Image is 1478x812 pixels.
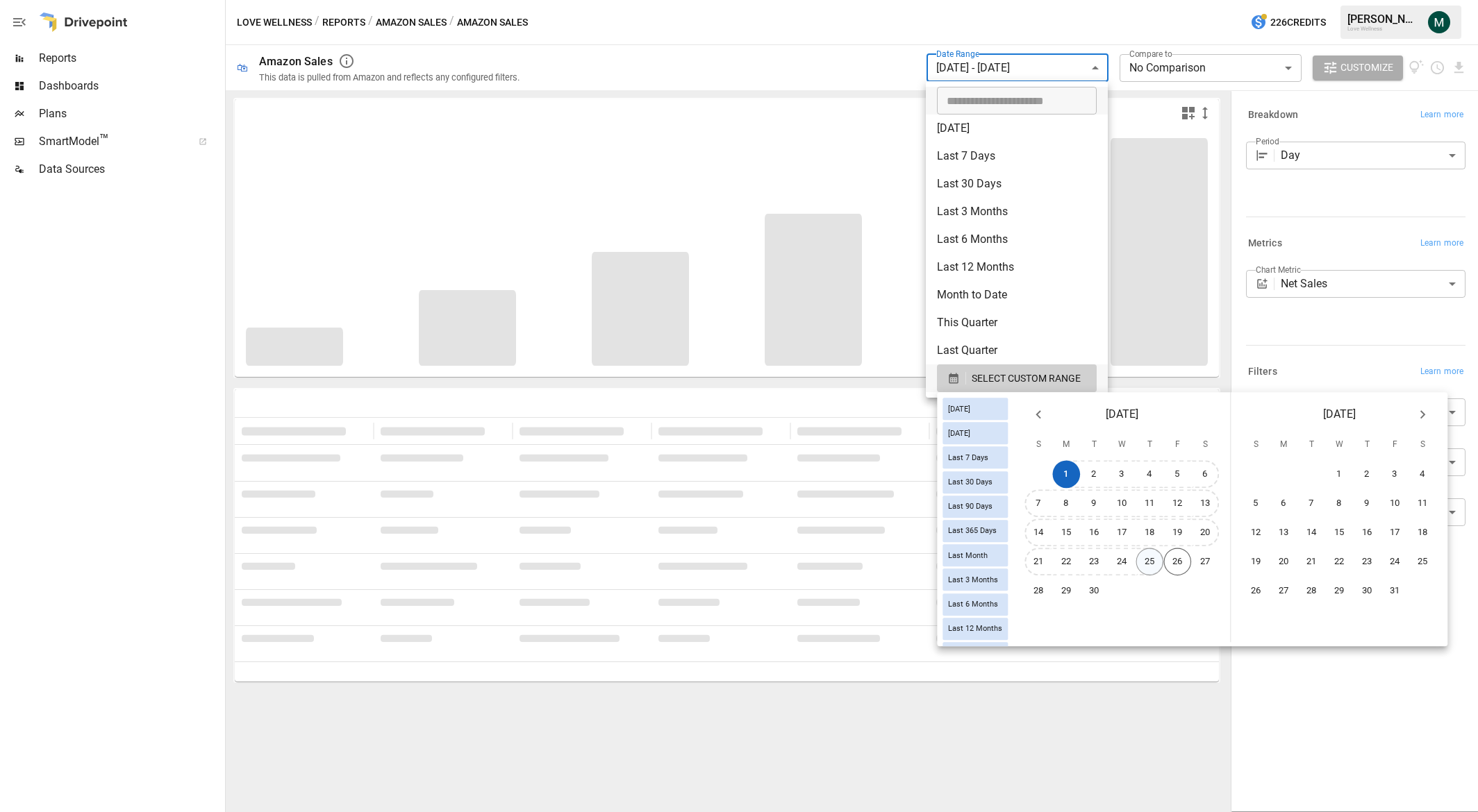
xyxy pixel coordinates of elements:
[1136,519,1164,547] button: 18
[1326,490,1354,518] button: 8
[1025,490,1053,518] button: 7
[943,569,1008,591] div: Last 3 Months
[1409,461,1437,489] button: 4
[1025,548,1053,576] button: 21
[1409,490,1437,518] button: 11
[1081,548,1108,576] button: 23
[1270,577,1298,605] button: 27
[1164,519,1192,547] button: 19
[943,618,1008,640] div: Last 12 Months
[1381,490,1409,518] button: 10
[1410,431,1435,459] span: Saturday
[1326,577,1354,605] button: 29
[1243,431,1268,459] span: Sunday
[1354,577,1381,605] button: 30
[1025,577,1053,605] button: 28
[1327,431,1352,459] span: Wednesday
[1354,519,1381,547] button: 16
[943,527,1002,536] span: Last 365 Days
[1109,431,1134,459] span: Wednesday
[1381,577,1409,605] button: 31
[1025,519,1053,547] button: 14
[943,600,1004,609] span: Last 6 Months
[1270,490,1298,518] button: 6
[943,496,1008,518] div: Last 90 Days
[1108,519,1136,547] button: 17
[943,520,1008,542] div: Last 365 Days
[943,593,1008,616] div: Last 6 Months
[926,170,1108,198] li: Last 30 Days
[1354,461,1381,489] button: 2
[1192,548,1220,576] button: 27
[1326,461,1354,489] button: 1
[1165,431,1190,459] span: Friday
[926,226,1108,253] li: Last 6 Months
[1192,519,1220,547] button: 20
[1164,490,1192,518] button: 12
[926,309,1108,337] li: This Quarter
[1053,490,1081,518] button: 8
[1326,519,1354,547] button: 15
[1026,431,1051,459] span: Sunday
[1409,548,1437,576] button: 25
[1243,548,1270,576] button: 19
[943,398,1008,420] div: [DATE]
[926,115,1108,142] li: [DATE]
[1053,461,1081,489] button: 1
[943,502,998,511] span: Last 90 Days
[1081,577,1108,605] button: 30
[1298,519,1326,547] button: 14
[1409,519,1437,547] button: 18
[937,364,1097,392] button: SELECT CUSTOM RANGE
[1054,431,1079,459] span: Monday
[943,575,1004,584] span: Last 3 Months
[943,551,993,560] span: Last Month
[1271,431,1296,459] span: Monday
[1326,548,1354,576] button: 22
[1381,519,1409,547] button: 17
[1053,577,1081,605] button: 29
[1354,431,1379,459] span: Thursday
[1298,577,1326,605] button: 28
[926,198,1108,226] li: Last 3 Months
[1164,461,1192,489] button: 5
[943,642,1008,664] div: Last Year
[926,253,1108,281] li: Last 12 Months
[943,447,1008,469] div: Last 7 Days
[1409,400,1436,428] button: Next month
[1053,519,1081,547] button: 15
[943,471,1008,493] div: Last 30 Days
[1053,548,1081,576] button: 22
[943,429,976,438] span: [DATE]
[1192,461,1220,489] button: 6
[926,337,1108,364] li: Last Quarter
[1323,405,1356,424] span: [DATE]
[943,544,1008,566] div: Last Month
[1136,548,1164,576] button: 25
[1106,405,1138,424] span: [DATE]
[943,423,1008,445] div: [DATE]
[1270,519,1298,547] button: 13
[1243,519,1270,547] button: 12
[1137,431,1162,459] span: Thursday
[1243,490,1270,518] button: 5
[1354,548,1381,576] button: 23
[1299,431,1324,459] span: Tuesday
[972,370,1081,387] span: SELECT CUSTOM RANGE
[1164,548,1192,576] button: 26
[1108,461,1136,489] button: 3
[926,142,1108,170] li: Last 7 Days
[1381,461,1409,489] button: 3
[1354,490,1381,518] button: 9
[943,453,994,462] span: Last 7 Days
[1136,461,1164,489] button: 4
[1298,490,1326,518] button: 7
[1108,548,1136,576] button: 24
[943,477,998,487] span: Last 30 Days
[926,281,1108,309] li: Month to Date
[1136,490,1164,518] button: 11
[943,625,1008,634] span: Last 12 Months
[1081,461,1108,489] button: 2
[1081,431,1106,459] span: Tuesday
[1192,490,1220,518] button: 13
